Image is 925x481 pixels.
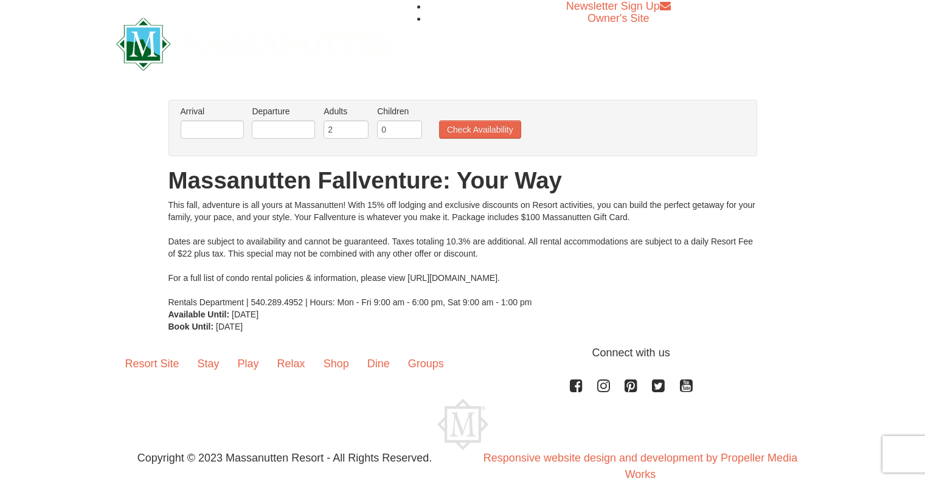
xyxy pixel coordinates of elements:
p: Copyright © 2023 Massanutten Resort - All Rights Reserved. [107,450,463,466]
button: Check Availability [439,120,521,139]
p: Connect with us [116,345,809,361]
img: Massanutten Resort Logo [116,18,395,71]
a: Stay [189,345,229,382]
img: Massanutten Resort Logo [437,399,488,450]
strong: Available Until: [168,310,230,319]
strong: Book Until: [168,322,214,331]
h1: Massanutten Fallventure: Your Way [168,168,757,193]
a: Shop [314,345,358,382]
a: Resort Site [116,345,189,382]
a: Relax [268,345,314,382]
span: [DATE] [232,310,258,319]
label: Departure [252,105,315,117]
span: [DATE] [216,322,243,331]
a: Owner's Site [587,12,649,24]
a: Dine [358,345,399,382]
label: Children [377,105,422,117]
div: This fall, adventure is all yours at Massanutten! With 15% off lodging and exclusive discounts on... [168,199,757,308]
a: Groups [399,345,453,382]
a: Massanutten Resort [116,28,395,57]
label: Arrival [181,105,244,117]
label: Adults [324,105,369,117]
a: Play [229,345,268,382]
a: Responsive website design and development by Propeller Media Works [483,452,797,480]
